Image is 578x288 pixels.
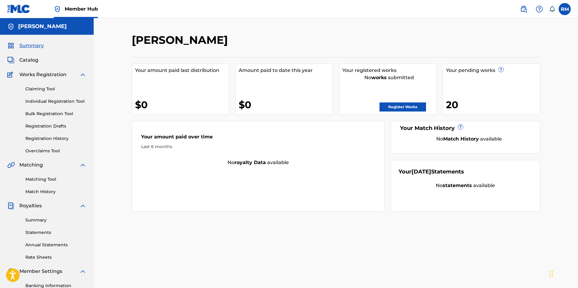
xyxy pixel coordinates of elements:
[25,135,86,142] a: Registration History
[7,161,15,169] img: Matching
[550,265,553,283] div: Drag
[7,57,38,64] a: CatalogCatalog
[239,98,333,112] div: $0
[406,135,532,143] div: No available
[234,160,266,165] strong: royalty data
[18,23,67,30] h5: Ryan Marvel
[7,5,31,13] img: MLC Logo
[19,268,62,275] span: Member Settings
[19,202,42,209] span: Royalties
[25,229,86,236] a: Statements
[399,168,464,176] div: Your Statements
[25,86,86,92] a: Claiming Tool
[520,5,527,13] img: search
[446,67,540,74] div: Your pending works
[533,3,545,15] div: Help
[518,3,530,15] a: Public Search
[19,57,38,64] span: Catalog
[141,133,376,144] div: Your amount paid over time
[79,161,86,169] img: expand
[7,42,15,49] img: Summary
[25,189,86,195] a: Match History
[19,71,66,78] span: Works Registration
[25,148,86,154] a: Overclaims Tool
[446,98,540,112] div: 20
[132,33,231,47] h2: [PERSON_NAME]
[65,5,98,12] span: Member Hub
[443,183,472,188] strong: statements
[132,159,385,166] div: No available
[25,98,86,105] a: Individual Registration Tool
[548,259,578,288] iframe: Chat Widget
[19,161,43,169] span: Matching
[135,67,229,74] div: Your amount paid last distribution
[371,75,387,80] strong: works
[549,6,555,12] div: Notifications
[7,268,15,275] img: Member Settings
[559,3,571,15] div: User Menu
[79,268,86,275] img: expand
[443,136,479,142] strong: Match History
[25,254,86,260] a: Rate Sheets
[399,182,532,189] div: No available
[25,123,86,129] a: Registration Drafts
[7,42,44,49] a: SummarySummary
[379,102,426,112] a: Register Works
[239,67,333,74] div: Amount paid to date this year
[399,124,532,132] div: Your Match History
[458,125,463,129] span: ?
[79,202,86,209] img: expand
[536,5,543,13] img: help
[79,71,86,78] img: expand
[342,74,436,81] div: No submitted
[25,242,86,248] a: Annual Statements
[25,111,86,117] a: Bulk Registration Tool
[7,71,15,78] img: Works Registration
[7,202,15,209] img: Royalties
[7,57,15,64] img: Catalog
[19,42,44,49] span: Summary
[25,176,86,183] a: Matching Tool
[342,67,436,74] div: Your registered works
[135,98,229,112] div: $0
[54,5,61,13] img: Top Rightsholder
[412,168,431,175] span: [DATE]
[141,144,376,150] div: Last 6 months
[499,67,503,72] span: ?
[7,23,15,30] img: Accounts
[25,217,86,223] a: Summary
